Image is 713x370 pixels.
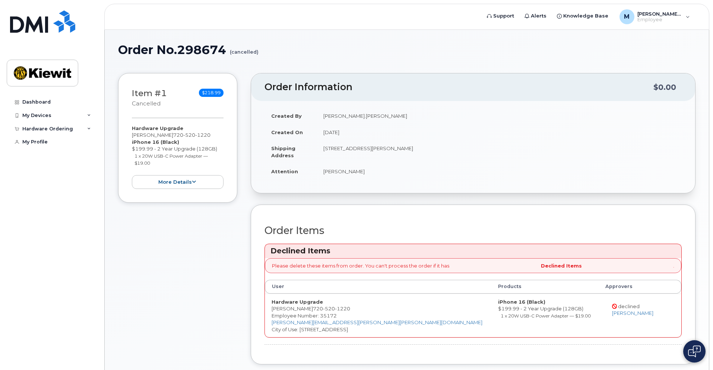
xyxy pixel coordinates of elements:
button: more details [132,175,224,189]
td: [PERSON_NAME] [317,163,682,180]
strong: Created By [271,113,302,119]
td: $199.99 - 2 Year Upgrade (128GB) [491,294,598,338]
span: 1220 [335,306,350,312]
small: (cancelled) [230,43,259,55]
span: Employee Number: 35172 [272,313,337,319]
strong: Declined Items [541,262,582,269]
td: [STREET_ADDRESS][PERSON_NAME] [317,140,682,163]
td: [PERSON_NAME].[PERSON_NAME] [317,108,682,124]
td: [PERSON_NAME] City of Use: [STREET_ADDRESS] [265,294,491,338]
span: 720 [173,132,210,138]
strong: Hardware Upgrade [132,125,183,131]
div: $0.00 [653,80,676,94]
th: Products [491,280,598,293]
strong: iPhone 16 (Black) [132,139,179,145]
h1: Order No.298674 [118,43,695,56]
h3: Declined Items [270,246,676,256]
small: 1 x 20W USB-C Power Adapter — $19.00 [501,313,591,319]
small: 1 x 20W USB-C Power Adapter — $19.00 [134,153,208,166]
th: User [265,280,491,293]
strong: Shipping Address [271,145,295,158]
span: 520 [323,306,335,312]
span: 1220 [195,132,210,138]
a: [PERSON_NAME][EMAIL_ADDRESS][PERSON_NAME][PERSON_NAME][DOMAIN_NAME] [272,319,482,325]
strong: Hardware Upgrade [272,299,323,305]
small: cancelled [132,100,161,107]
a: [PERSON_NAME] [612,310,653,316]
h3: Item #1 [132,89,167,108]
strong: Attention [271,168,298,174]
div: Please delete these items from order. You can't process the order if it has . [265,258,681,273]
span: 520 [183,132,195,138]
td: [DATE] [317,124,682,140]
img: Open chat [688,345,701,357]
h2: Order Information [264,82,653,92]
h2: Order Items [264,225,682,236]
span: 720 [313,306,350,312]
th: Approvers [599,280,668,293]
strong: Created On [271,129,303,135]
span: declined [618,303,640,309]
div: [PERSON_NAME] $199.99 - 2 Year Upgrade (128GB) [132,125,224,189]
span: $218.99 [199,89,224,97]
strong: iPhone 16 (Black) [498,299,545,305]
